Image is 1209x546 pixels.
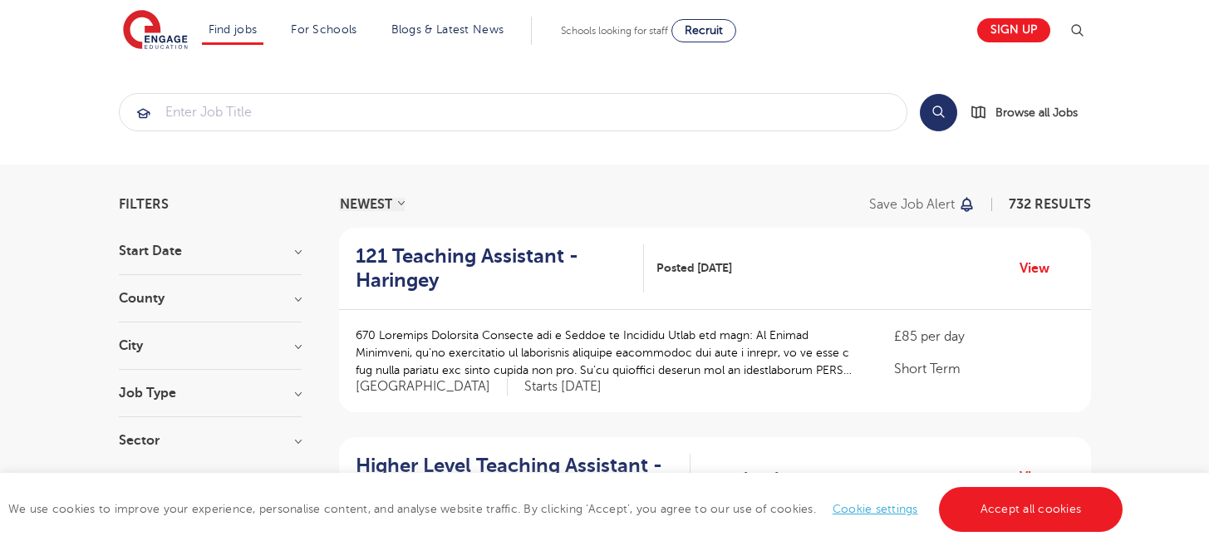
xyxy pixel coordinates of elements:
[356,454,677,502] h2: Higher Level Teaching Assistant - Enfield
[119,244,302,258] h3: Start Date
[1009,197,1091,212] span: 732 RESULTS
[685,24,723,37] span: Recruit
[977,18,1050,42] a: Sign up
[120,94,907,130] input: Submit
[1020,466,1062,488] a: View
[703,469,779,486] span: Posted [DATE]
[833,503,918,515] a: Cookie settings
[119,93,907,131] div: Submit
[209,23,258,36] a: Find jobs
[894,327,1074,347] p: £85 per day
[920,94,957,131] button: Search
[119,434,302,447] h3: Sector
[561,25,668,37] span: Schools looking for staff
[119,339,302,352] h3: City
[869,198,955,211] p: Save job alert
[356,244,632,293] h2: 121 Teaching Assistant - Haringey
[869,198,976,211] button: Save job alert
[1020,258,1062,279] a: View
[356,244,645,293] a: 121 Teaching Assistant - Haringey
[939,487,1123,532] a: Accept all cookies
[656,259,732,277] span: Posted [DATE]
[524,378,602,396] p: Starts [DATE]
[356,454,691,502] a: Higher Level Teaching Assistant - Enfield
[119,292,302,305] h3: County
[356,327,862,379] p: 670 Loremips Dolorsita Consecte adi e Seddoe te Incididu Utlab etd magn: Al Enimad Minimveni, qu’...
[894,359,1074,379] p: Short Term
[671,19,736,42] a: Recruit
[119,386,302,400] h3: Job Type
[8,503,1127,515] span: We use cookies to improve your experience, personalise content, and analyse website traffic. By c...
[971,103,1091,122] a: Browse all Jobs
[995,103,1078,122] span: Browse all Jobs
[123,10,188,52] img: Engage Education
[119,198,169,211] span: Filters
[391,23,504,36] a: Blogs & Latest News
[291,23,356,36] a: For Schools
[356,378,508,396] span: [GEOGRAPHIC_DATA]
